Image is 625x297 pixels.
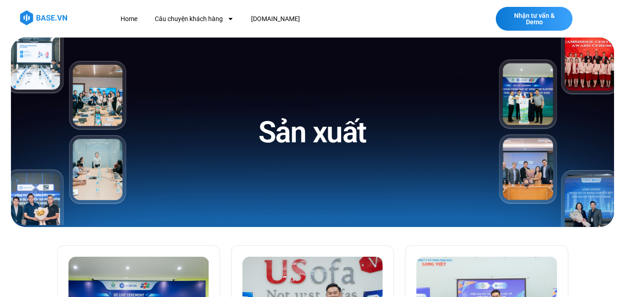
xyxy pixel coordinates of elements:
[148,11,241,27] a: Câu chuyện khách hàng
[114,11,446,27] nav: Menu
[496,7,572,31] a: Nhận tư vấn & Demo
[244,11,307,27] a: [DOMAIN_NAME]
[114,11,144,27] a: Home
[258,113,367,151] h1: Sản xuất
[505,12,563,25] span: Nhận tư vấn & Demo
